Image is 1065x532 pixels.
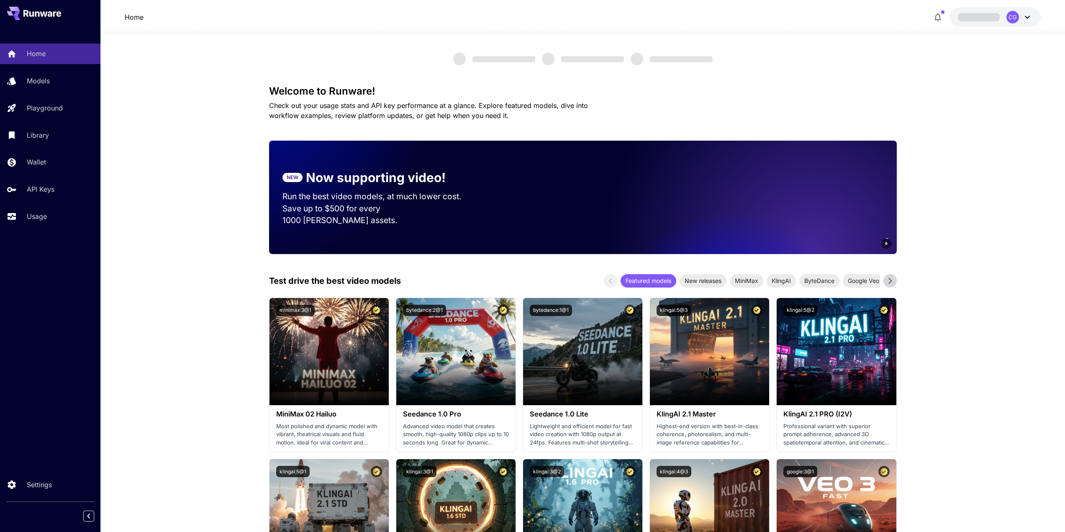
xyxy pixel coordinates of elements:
div: MiniMax [730,274,763,288]
img: alt [777,298,896,405]
span: Check out your usage stats and API key performance at a glance. Explore featured models, dive int... [269,101,588,120]
button: Certified Model – Vetted for best performance and includes a commercial license. [498,305,509,316]
button: klingai:3@1 [403,466,436,477]
button: klingai:4@3 [657,466,691,477]
span: Google Veo [843,276,884,285]
p: Run the best video models, at much lower cost. [282,190,477,203]
span: New releases [680,276,726,285]
p: Library [27,130,49,140]
button: Certified Model – Vetted for best performance and includes a commercial license. [878,305,890,316]
img: alt [650,298,769,405]
p: NEW [287,174,298,181]
a: Home [125,12,144,22]
div: Featured models [621,274,676,288]
button: klingai:5@1 [276,466,310,477]
p: Home [27,49,46,59]
p: Wallet [27,157,46,167]
button: Certified Model – Vetted for best performance and includes a commercial license. [498,466,509,477]
h3: KlingAI 2.1 Master [657,410,762,418]
p: Professional variant with superior prompt adherence, advanced 3D spatiotemporal attention, and ci... [783,422,889,447]
button: Certified Model – Vetted for best performance and includes a commercial license. [624,305,636,316]
p: Test drive the best video models [269,275,401,287]
h3: Welcome to Runware! [269,85,897,97]
img: alt [269,298,389,405]
nav: breadcrumb [125,12,144,22]
button: Certified Model – Vetted for best performance and includes a commercial license. [878,466,890,477]
button: Certified Model – Vetted for best performance and includes a commercial license. [371,305,382,316]
span: KlingAI [767,276,796,285]
button: klingai:5@2 [783,305,818,316]
p: Advanced video model that creates smooth, high-quality 1080p clips up to 10 seconds long. Great f... [403,422,509,447]
button: bytedance:1@1 [530,305,572,316]
button: google:3@1 [783,466,817,477]
div: Google Veo [843,274,884,288]
h3: Seedance 1.0 Pro [403,410,509,418]
p: Settings [27,480,52,490]
p: Most polished and dynamic model with vibrant, theatrical visuals and fluid motion. Ideal for vira... [276,422,382,447]
p: Highest-end version with best-in-class coherence, photorealism, and multi-image reference capabil... [657,422,762,447]
button: Certified Model – Vetted for best performance and includes a commercial license. [751,466,762,477]
p: Now supporting video! [306,168,446,187]
span: ByteDance [799,276,839,285]
div: CG [1006,11,1019,23]
button: Certified Model – Vetted for best performance and includes a commercial license. [371,466,382,477]
p: API Keys [27,184,54,194]
span: Featured models [621,276,676,285]
p: Lightweight and efficient model for fast video creation with 1080p output at 24fps. Features mult... [530,422,636,447]
span: 6 [885,240,888,247]
div: ByteDance [799,274,839,288]
p: Models [27,76,50,86]
button: Collapse sidebar [83,511,94,522]
span: MiniMax [730,276,763,285]
img: alt [523,298,642,405]
h3: Seedance 1.0 Lite [530,410,636,418]
button: Certified Model – Vetted for best performance and includes a commercial license. [751,305,762,316]
button: CG [950,8,1041,27]
button: bytedance:2@1 [403,305,446,316]
h3: KlingAI 2.1 PRO (I2V) [783,410,889,418]
div: New releases [680,274,726,288]
button: klingai:3@2 [530,466,564,477]
button: Certified Model – Vetted for best performance and includes a commercial license. [624,466,636,477]
button: minimax:3@1 [276,305,315,316]
p: Playground [27,103,63,113]
button: klingai:5@3 [657,305,691,316]
img: alt [396,298,516,405]
div: Collapse sidebar [90,509,100,524]
p: Usage [27,211,47,221]
h3: MiniMax 02 Hailuo [276,410,382,418]
p: Save up to $500 for every 1000 [PERSON_NAME] assets. [282,203,477,227]
div: KlingAI [767,274,796,288]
